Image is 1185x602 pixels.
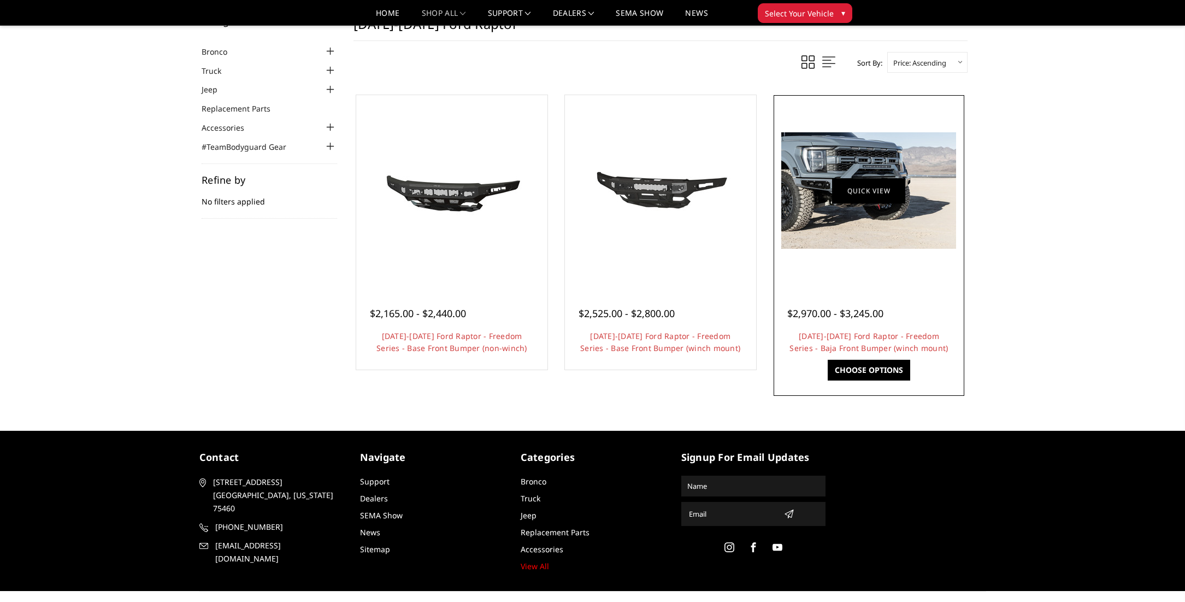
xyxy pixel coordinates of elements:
[199,450,344,465] h5: contact
[422,9,466,25] a: shop all
[202,16,337,26] h5: Categories
[353,16,968,41] h1: [DATE]-[DATE] Ford Raptor
[199,521,344,534] a: [PHONE_NUMBER]
[521,510,537,521] a: Jeep
[568,98,753,284] a: 2021-2025 Ford Raptor - Freedom Series - Base Front Bumper (winch mount)
[202,103,284,114] a: Replacement Parts
[521,493,540,504] a: Truck
[787,307,883,320] span: $2,970.00 - $3,245.00
[376,331,527,353] a: [DATE]-[DATE] Ford Raptor - Freedom Series - Base Front Bumper (non-winch)
[685,9,708,25] a: News
[199,539,344,565] a: [EMAIL_ADDRESS][DOMAIN_NAME]
[360,450,504,465] h5: Navigate
[360,493,388,504] a: Dealers
[681,450,826,465] h5: signup for email updates
[488,9,531,25] a: Support
[828,360,910,381] a: Choose Options
[579,307,675,320] span: $2,525.00 - $2,800.00
[841,7,845,19] span: ▾
[765,8,834,19] span: Select Your Vehicle
[758,3,852,23] button: Select Your Vehicle
[360,510,403,521] a: SEMA Show
[789,331,948,353] a: [DATE]-[DATE] Ford Raptor - Freedom Series - Baja Front Bumper (winch mount)
[370,307,466,320] span: $2,165.00 - $2,440.00
[360,544,390,554] a: Sitemap
[215,539,342,565] span: [EMAIL_ADDRESS][DOMAIN_NAME]
[213,476,340,515] span: [STREET_ADDRESS] [GEOGRAPHIC_DATA], [US_STATE] 75460
[202,65,235,77] a: Truck
[202,141,300,153] a: #TeamBodyguard Gear
[685,505,780,523] input: Email
[683,477,824,495] input: Name
[832,178,905,203] a: Quick view
[521,450,665,465] h5: Categories
[521,476,546,487] a: Bronco
[202,122,258,133] a: Accessories
[215,521,342,534] span: [PHONE_NUMBER]
[376,9,399,25] a: Home
[781,132,956,249] img: 2021-2025 Ford Raptor - Freedom Series - Baja Front Bumper (winch mount)
[851,55,882,71] label: Sort By:
[521,527,589,537] a: Replacement Parts
[359,98,545,284] a: 2021-2025 Ford Raptor - Freedom Series - Base Front Bumper (non-winch) 2021-2025 Ford Raptor - Fr...
[360,527,380,537] a: News
[616,9,663,25] a: SEMA Show
[573,150,748,232] img: 2021-2025 Ford Raptor - Freedom Series - Base Front Bumper (winch mount)
[202,175,337,185] h5: Refine by
[360,476,390,487] a: Support
[202,175,337,219] div: No filters applied
[776,98,962,284] a: 2021-2025 Ford Raptor - Freedom Series - Baja Front Bumper (winch mount) 2021-2025 Ford Raptor - ...
[580,331,740,353] a: [DATE]-[DATE] Ford Raptor - Freedom Series - Base Front Bumper (winch mount)
[202,84,231,95] a: Jeep
[553,9,594,25] a: Dealers
[521,544,563,554] a: Accessories
[521,561,549,571] a: View All
[202,46,241,57] a: Bronco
